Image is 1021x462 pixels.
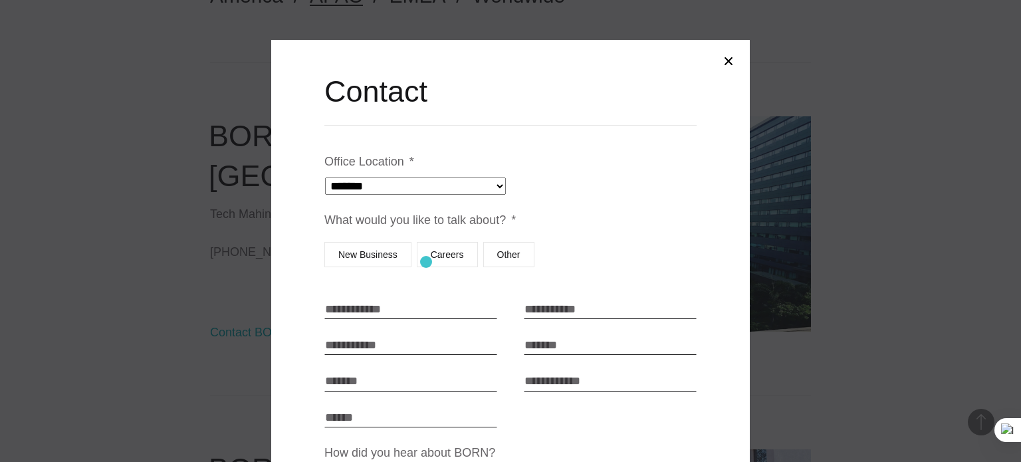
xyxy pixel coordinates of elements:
[417,242,478,267] label: Careers
[324,445,495,461] label: How did you hear about BORN?
[324,72,697,112] h2: Contact
[324,242,411,267] label: New Business
[324,213,516,228] label: What would you like to talk about?
[483,242,534,267] label: Other
[324,154,414,170] label: Office Location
